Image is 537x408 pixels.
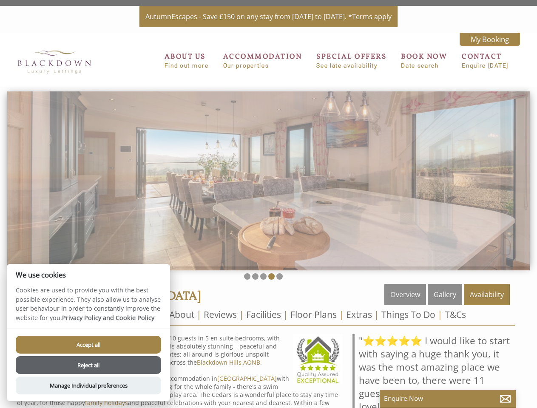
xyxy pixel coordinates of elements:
a: Things To Do [381,309,435,320]
a: [GEOGRAPHIC_DATA] [217,374,277,382]
a: SPECIAL OFFERSSee late availability [316,52,386,69]
a: Reviews [204,309,237,320]
a: ABOUT USFind out more [165,52,209,69]
a: Overview [384,284,426,305]
small: Date search [401,62,447,69]
p: Cookies are used to provide you with the best possible experience. They also allow us to analyse ... [7,286,170,329]
a: family holidays [85,399,128,407]
a: About [169,309,194,320]
a: Facilities [246,309,281,320]
img: Sleeps12.com - Quality Assured - 5 Star Exceptional Award [293,334,342,384]
a: Gallery [428,284,462,305]
button: Accept all [16,336,161,354]
small: Find out more [165,62,209,69]
a: T&Cs [445,309,466,320]
a: Extras [346,309,372,320]
button: Reject all [16,356,161,374]
img: Blackdown Luxury Lettings [12,45,97,78]
a: Blackdown Hills AONB [197,358,260,366]
h2: We use cookies [7,271,170,279]
a: ACCOMMODATIONOur properties [223,52,302,69]
a: My Booking [460,33,520,46]
a: AutumnEscapes - Save £150 on any stay from [DATE] to [DATE]. *Terms apply [139,6,398,27]
a: BOOK NOWDate search [401,52,447,69]
small: See late availability [316,62,386,69]
a: CONTACTEnquire [DATE] [462,52,509,69]
a: Availability [464,284,510,305]
button: Manage Individual preferences [16,377,161,394]
small: Our properties [223,62,302,69]
a: Privacy Policy and Cookie Policy [62,314,154,322]
a: Floor Plans [290,309,337,320]
small: Enquire [DATE] [462,62,509,69]
p: Enquire Now [384,394,511,403]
